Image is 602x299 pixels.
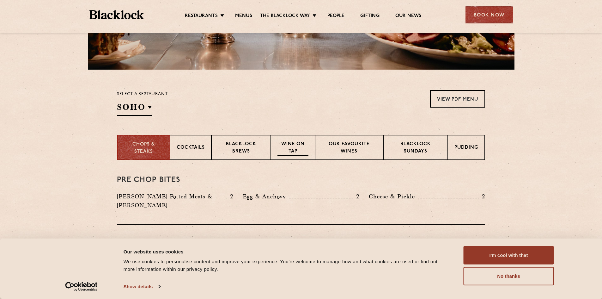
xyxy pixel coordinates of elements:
button: No thanks [464,267,554,285]
p: Cocktails [177,144,205,152]
p: 2 [227,192,233,201]
p: Blacklock Brews [218,141,264,156]
a: Gifting [360,13,379,20]
h2: SOHO [117,102,152,116]
p: Our favourite wines [322,141,376,156]
p: Wine on Tap [277,141,308,156]
div: We use cookies to personalise content and improve your experience. You're welcome to manage how a... [124,258,449,273]
p: 2 [353,192,359,201]
a: Our News [395,13,422,20]
img: BL_Textured_Logo-footer-cropped.svg [89,10,144,19]
h3: Pre Chop Bites [117,176,485,184]
p: [PERSON_NAME] Potted Meats & [PERSON_NAME] [117,192,226,210]
a: View PDF Menu [430,90,485,108]
p: Chops & Steaks [124,141,163,155]
a: The Blacklock Way [260,13,310,20]
div: Our website uses cookies [124,248,449,255]
a: Menus [235,13,252,20]
div: Book Now [465,6,513,23]
a: Usercentrics Cookiebot - opens in a new window [54,282,109,291]
p: Select a restaurant [117,90,168,98]
a: People [327,13,344,20]
a: Show details [124,282,160,291]
p: Egg & Anchovy [243,192,289,201]
p: Blacklock Sundays [390,141,441,156]
a: Restaurants [185,13,218,20]
p: Cheese & Pickle [369,192,418,201]
p: Pudding [454,144,478,152]
p: 2 [479,192,485,201]
button: I'm cool with that [464,246,554,265]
